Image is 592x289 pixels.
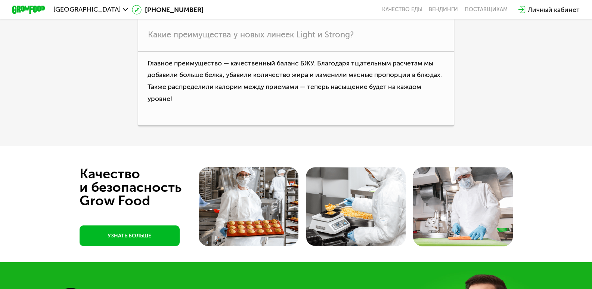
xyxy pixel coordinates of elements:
a: [PHONE_NUMBER] [132,5,204,15]
p: Главное преимущество — качественный баланс БЖУ. Благодаря тщательным расчетам мы добавили больше ... [138,52,454,126]
a: Качество еды [382,6,422,13]
div: Качество и безопасность Grow Food [80,167,209,207]
div: Личный кабинет [528,5,580,15]
a: Вендинги [429,6,458,13]
a: УЗНАТЬ БОЛЬШЕ [80,225,180,246]
span: [GEOGRAPHIC_DATA] [53,6,121,13]
span: Какие преимущества у новых линеек Light и Strong? [148,30,354,40]
div: поставщикам [465,6,508,13]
